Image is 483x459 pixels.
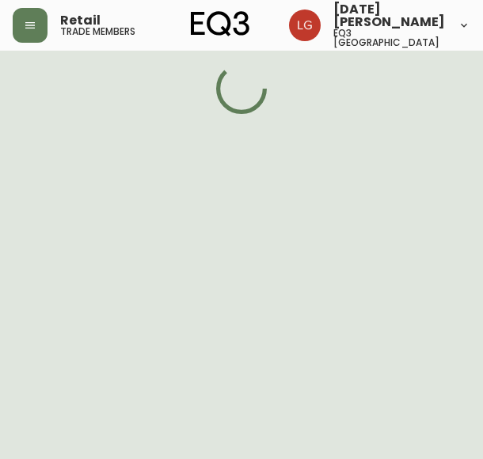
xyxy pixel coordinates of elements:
[289,9,321,41] img: 2638f148bab13be18035375ceda1d187
[333,3,445,28] span: [DATE][PERSON_NAME]
[191,11,249,36] img: logo
[333,28,445,47] h5: eq3 [GEOGRAPHIC_DATA]
[60,27,135,36] h5: trade members
[60,14,101,27] span: Retail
